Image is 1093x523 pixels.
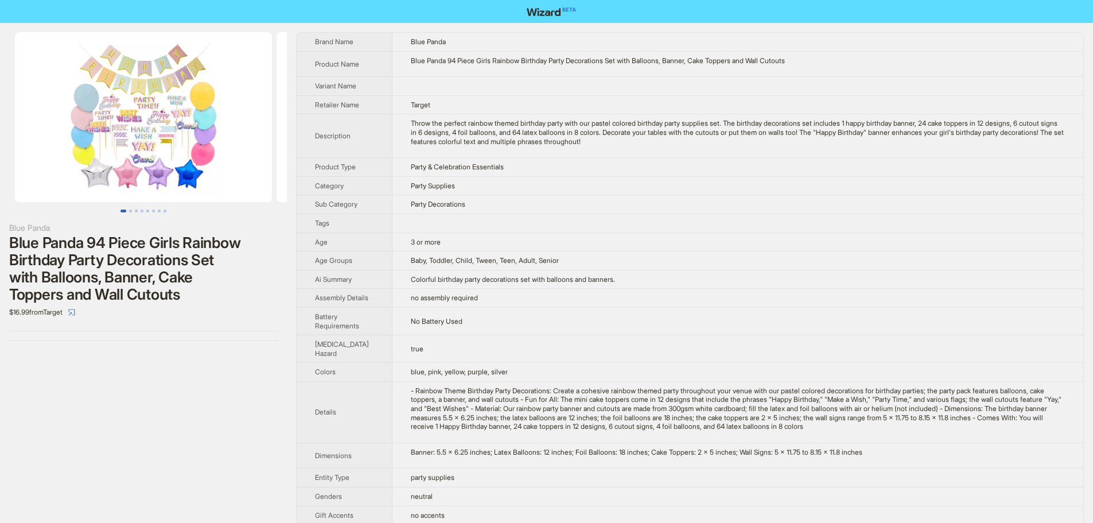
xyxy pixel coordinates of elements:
span: party supplies [411,473,454,482]
img: Blue Panda 94 Piece Girls Rainbow Birthday Party Decorations Set with Balloons, Banner, Cake Topp... [277,32,534,202]
span: blue, pink, yellow, purple, silver [411,367,508,376]
span: Sub Category [315,200,357,208]
span: Baby, Toddler, Child, Tween, Teen, Adult, Senior [411,256,559,265]
span: Age [315,238,328,246]
span: Colors [315,367,336,376]
div: - Rainbow Theme Birthday Party Decorations: Create a cohesive rainbow themed party throughout you... [411,386,1065,431]
button: Go to slide 7 [158,210,161,212]
button: Go to slide 4 [141,210,143,212]
span: Gift Accents [315,511,353,520]
img: Blue Panda 94 Piece Girls Rainbow Birthday Party Decorations Set with Balloons, Banner, Cake Topp... [15,32,272,202]
span: Party Supplies [411,181,455,190]
span: Product Type [315,162,356,171]
div: Blue Panda 94 Piece Girls Rainbow Birthday Party Decorations Set with Balloons, Banner, Cake Topp... [9,234,278,303]
span: Product Name [315,60,359,68]
span: Variant Name [315,82,356,90]
button: Go to slide 2 [129,210,132,212]
span: Assembly Details [315,293,368,302]
button: Go to slide 5 [146,210,149,212]
span: true [411,344,423,353]
span: Ai Summary [315,275,352,284]
div: Banner: 5.5 x 6.25 inches; Latex Balloons: 12 inches; Foil Balloons: 18 inches; Cake Toppers: 2 x... [411,448,1065,457]
div: Throw the perfect rainbow themed birthday party with our pastel colored birthday party supplies s... [411,119,1065,146]
span: no accents [411,511,445,520]
span: Brand Name [315,37,353,46]
span: [MEDICAL_DATA] Hazard [315,340,369,358]
span: Details [315,408,336,416]
div: Blue Panda [9,222,278,234]
span: neutral [411,492,433,501]
span: Party & Celebration Essentials [411,162,504,171]
button: Go to slide 6 [152,210,155,212]
span: Dimensions [315,451,352,460]
span: Target [411,100,430,109]
div: Blue Panda 94 Piece Girls Rainbow Birthday Party Decorations Set with Balloons, Banner, Cake Topp... [411,56,1065,65]
span: Retailer Name [315,100,359,109]
span: no assembly required [411,293,478,302]
span: Tags [315,219,329,227]
span: Party Decorations [411,200,465,208]
span: Entity Type [315,473,349,482]
span: No Battery Used [411,317,462,326]
span: Category [315,181,344,190]
button: Go to slide 3 [135,210,138,212]
span: select [68,309,75,316]
span: Age Groups [315,256,352,265]
span: Description [315,131,351,140]
button: Go to slide 8 [164,210,166,212]
button: Go to slide 1 [120,210,126,212]
span: Blue Panda [411,37,446,46]
span: Genders [315,492,342,501]
span: 3 or more [411,238,441,246]
span: Colorful birthday party decorations set with balloons and banners. [411,275,615,284]
div: $16.99 from Target [9,303,278,321]
span: Battery Requirements [315,312,359,330]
